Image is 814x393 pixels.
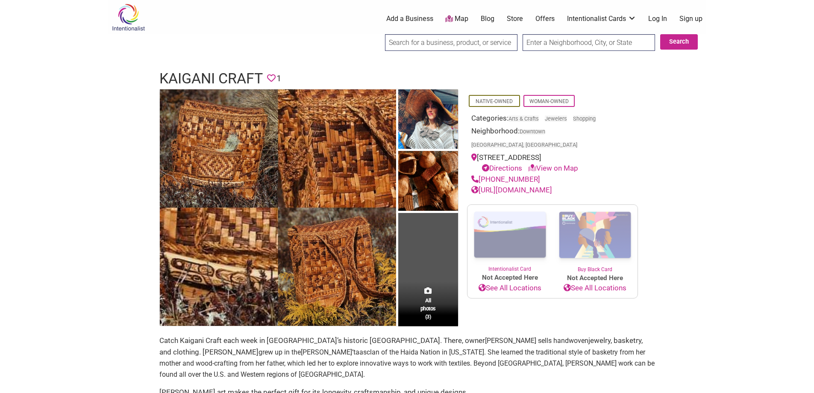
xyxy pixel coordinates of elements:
[471,142,577,148] span: [GEOGRAPHIC_DATA], [GEOGRAPHIC_DATA]
[398,151,458,213] img: Kaigani Craft baskets
[520,129,545,135] span: Downtown
[648,14,667,24] a: Log In
[679,14,702,24] a: Sign up
[108,3,149,31] img: Intentionalist
[471,175,540,183] a: [PHONE_NUMBER]
[467,273,552,283] span: Not Accepted Here
[471,152,634,174] div: [STREET_ADDRESS]
[385,34,517,51] input: Search for a business, product, or service
[160,89,396,326] img: Kaigani Craft varieties
[476,98,513,104] a: Native-Owned
[471,186,552,194] a: [URL][DOMAIN_NAME]
[552,205,638,266] img: Buy Black Card
[471,126,634,152] div: Neighborhood:
[276,72,281,85] span: 1
[529,98,569,104] a: Woman-Owned
[508,115,539,122] a: Arts & Crafts
[159,68,263,89] h1: Kaigani Craft
[467,283,552,294] a: See All Locations
[471,113,634,126] div: Categories:
[159,336,485,345] span: Catch Kaigani Craft each week in [GEOGRAPHIC_DATA]’s historic [GEOGRAPHIC_DATA]. There, owner
[523,34,655,51] input: Enter a Neighborhood, City, or State
[445,14,468,24] a: Map
[467,205,552,273] a: Intentionalist Card
[386,14,433,24] a: Add a Business
[481,14,494,24] a: Blog
[573,115,596,122] a: Shopping
[545,115,567,122] a: Jewelers
[398,89,458,151] img: Kaigani Craft owner
[301,348,367,356] span: [PERSON_NAME]’taas
[482,164,522,172] a: Directions
[552,205,638,273] a: Buy Black Card
[528,164,578,172] a: View on Map
[660,34,698,50] button: Search
[552,283,638,294] a: See All Locations
[507,14,523,24] a: Store
[420,296,436,321] span: All photos (3)
[552,273,638,283] span: Not Accepted Here
[567,14,636,24] a: Intentionalist Cards
[159,335,655,380] p: [PERSON_NAME] sells handwoven grew up in the
[535,14,555,24] a: Offers
[159,348,655,378] span: clan of the Haida Nation in [US_STATE]. She learned the traditional style of basketry from her mo...
[467,205,552,265] img: Intentionalist Card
